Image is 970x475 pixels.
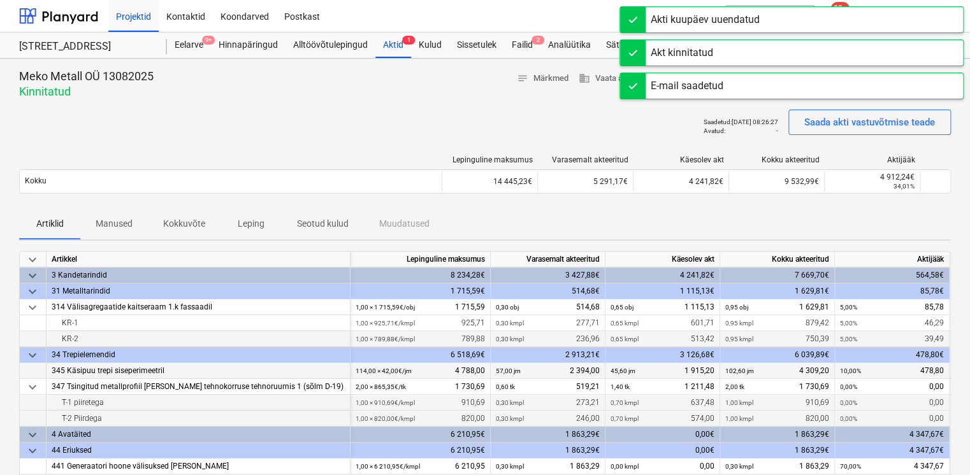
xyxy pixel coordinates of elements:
small: 1,00 kmpl [725,415,753,422]
div: 0,00 [611,458,714,474]
div: 6 518,69€ [351,347,491,363]
span: notes [517,73,528,84]
div: 4 347,67€ [835,443,950,458]
div: 601,71 [611,315,714,331]
div: 236,96 [496,331,600,347]
div: 4 241,82€ [633,171,728,192]
div: 5 291,17€ [537,171,633,192]
small: 0,30 obj [496,304,519,311]
div: T-2 Piirdega [52,411,345,427]
div: 2 394,00 [496,363,600,379]
p: [DATE] 08:26:27 [732,118,778,126]
div: 46,29 [840,315,944,331]
div: 519,21 [496,379,600,395]
div: 478,80€ [835,347,950,363]
span: Lae alla PDF [808,71,869,86]
small: 1,00 × 1 715,59€ / obj [356,304,415,311]
div: 1 629,81 [725,299,829,315]
div: 345 Käsipuu trepi siseperimeetril [52,363,345,379]
p: - [776,127,778,135]
small: 0,30 kmpl [496,320,524,327]
div: 879,42 [725,315,829,331]
a: Failid2 [504,32,540,58]
small: 0,95 kmpl [725,320,753,327]
div: 14 445,23€ [442,171,537,192]
div: 273,21 [496,395,600,411]
div: 1 715,59 [356,299,485,315]
span: Arhiveeri akt [735,71,798,86]
div: 246,00 [496,411,600,427]
div: 1 915,20 [611,363,714,379]
small: 57,00 jm [496,367,521,374]
div: [STREET_ADDRESS] [19,40,152,53]
div: 1 863,29€ [720,443,835,458]
small: 0,00% [840,399,857,406]
p: Seotud kulud [297,217,349,230]
p: Meko Metall OÜ 13082025 [19,69,154,84]
div: 441 Generaatori hoone välisuksed [PERSON_NAME] [52,458,345,474]
div: Alltöövõtulepingud [286,32,375,58]
div: 1 863,29€ [491,427,605,443]
div: Sissetulek [449,32,504,58]
p: Saadetud : [704,118,732,126]
small: 1,00 × 789,88€ / kmpl [356,336,415,343]
div: 925,71 [356,315,485,331]
div: 6 210,95€ [351,443,491,458]
small: 114,00 × 42,00€ / jm [356,367,412,374]
div: Hinnapäringud [211,32,286,58]
small: 102,60 jm [725,367,754,374]
button: Arhiveeri akt [730,69,803,89]
div: 1 629,81€ [720,283,835,299]
div: 3 126,68€ [605,347,720,363]
small: 5,00% [840,336,857,343]
small: 45,60 jm [611,367,635,374]
div: 750,39 [725,331,829,347]
span: Lae alla XLSX [880,71,946,86]
p: Leping [236,217,266,230]
div: 2 913,21€ [491,347,605,363]
div: 314 Välisagregaatide kaitseraam 1.k fassaadil [52,299,345,315]
div: 4 788,00 [356,363,485,379]
div: 8 234,28€ [351,267,491,283]
div: 1 715,59€ [351,283,491,299]
small: 5,00% [840,304,857,311]
p: Artiklid [34,217,65,230]
div: Failid [504,32,540,58]
div: 9 532,99€ [728,171,824,192]
div: 574,00 [611,411,714,427]
div: E-mail saadetud [651,78,723,94]
div: 7 669,70€ [720,267,835,283]
span: 9+ [202,36,215,45]
span: keyboard_arrow_down [25,443,40,458]
div: Saada akti vastuvõtmise teade [804,114,935,131]
div: 478,80 [840,363,944,379]
p: Kokkuvõte [163,217,205,230]
small: 2,00 × 865,35€ / tk [356,383,406,390]
small: 0,95 obj [725,304,748,311]
div: 0,00 [840,395,944,411]
div: 1 863,29 [725,458,829,474]
a: Sätted [598,32,640,58]
p: Kinnitatud [19,84,154,99]
small: 0,70 kmpl [611,415,639,422]
div: 31 Metalltarindid [52,283,345,299]
div: 513,42 [611,331,714,347]
div: 0,00 [840,411,944,427]
span: keyboard_arrow_down [25,427,40,443]
div: Varasemalt akteeritud [491,252,605,267]
div: 3 Kandetarindid [52,267,345,283]
div: 6 039,89€ [720,347,835,363]
small: 0,30 kmpl [725,463,753,470]
a: Aktid1 [375,32,411,58]
small: 1,00 kmpl [725,399,753,406]
p: Kokku [25,176,47,187]
small: 1,40 tk [611,383,630,390]
span: keyboard_arrow_down [25,348,40,363]
span: keyboard_arrow_down [25,252,40,267]
span: keyboard_arrow_down [25,300,40,315]
div: 514,68€ [491,283,605,299]
div: 1 863,29€ [720,427,835,443]
small: 0,65 obj [611,304,633,311]
div: Käesolev akt [605,252,720,267]
span: Muuda akti [668,71,725,86]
